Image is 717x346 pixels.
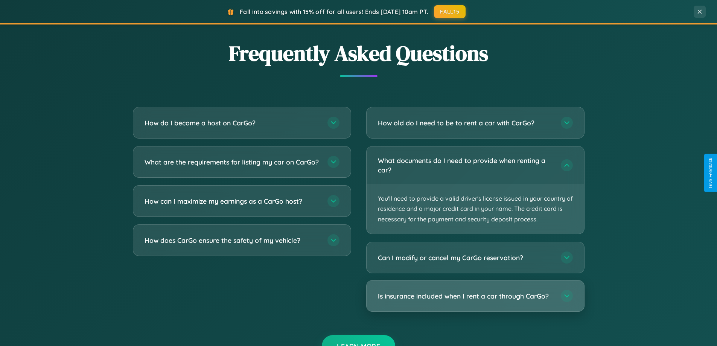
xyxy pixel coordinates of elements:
h3: How does CarGo ensure the safety of my vehicle? [145,236,320,245]
button: FALL15 [434,5,466,18]
p: You'll need to provide a valid driver's license issued in your country of residence and a major c... [367,184,584,234]
h3: Can I modify or cancel my CarGo reservation? [378,253,553,262]
h3: Is insurance included when I rent a car through CarGo? [378,291,553,301]
h3: What are the requirements for listing my car on CarGo? [145,157,320,167]
h3: How can I maximize my earnings as a CarGo host? [145,197,320,206]
h3: How do I become a host on CarGo? [145,118,320,128]
h3: What documents do I need to provide when renting a car? [378,156,553,174]
span: Fall into savings with 15% off for all users! Ends [DATE] 10am PT. [240,8,428,15]
div: Give Feedback [708,158,713,188]
h2: Frequently Asked Questions [133,39,585,68]
h3: How old do I need to be to rent a car with CarGo? [378,118,553,128]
